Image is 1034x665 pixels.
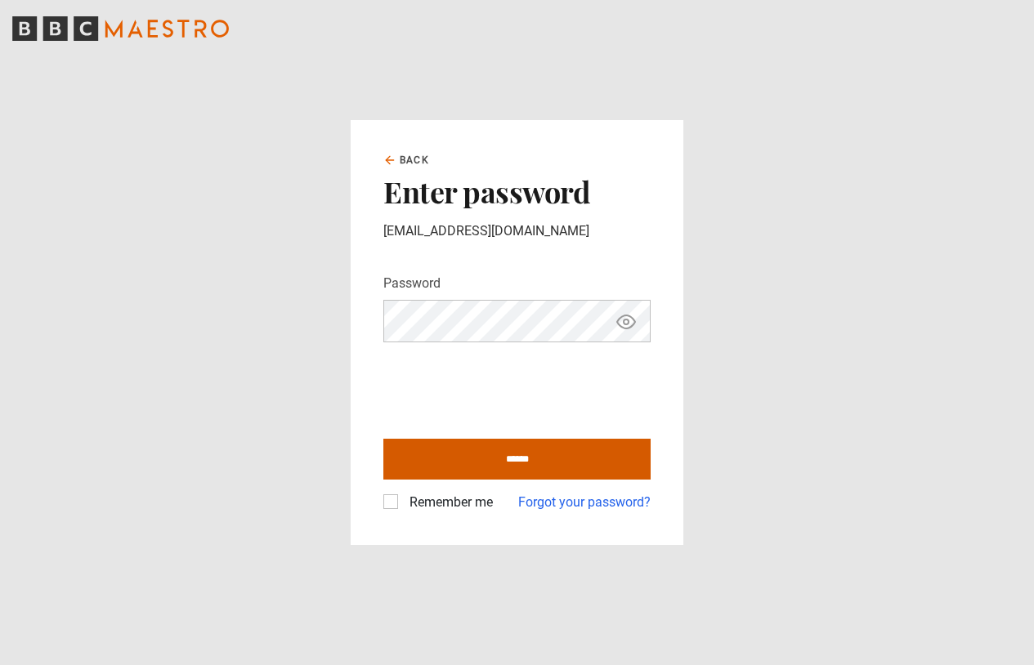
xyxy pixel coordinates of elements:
label: Remember me [403,493,493,512]
a: Forgot your password? [518,493,651,512]
p: [EMAIL_ADDRESS][DOMAIN_NAME] [383,221,651,241]
button: Show password [612,307,640,336]
iframe: reCAPTCHA [383,355,632,419]
label: Password [383,274,441,293]
svg: BBC Maestro [12,16,229,41]
a: Back [383,153,429,167]
h2: Enter password [383,174,651,208]
span: Back [400,153,429,167]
